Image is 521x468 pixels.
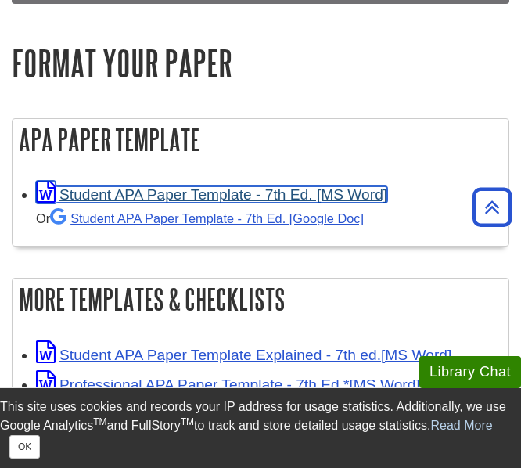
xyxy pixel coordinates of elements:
button: Close [9,435,40,459]
h2: APA Paper Template [13,119,508,160]
sup: TM [181,416,194,427]
h2: More Templates & Checklists [13,279,508,320]
a: Link opens in new window [36,376,420,393]
button: Library Chat [419,356,521,388]
a: Back to Top [467,196,517,218]
sup: TM [93,416,106,427]
small: Or [36,211,364,225]
a: Link opens in new window [36,186,387,203]
a: Link opens in new window [36,347,451,363]
a: Student APA Paper Template - 7th Ed. [Google Doc] [50,211,364,225]
a: Read More [431,419,493,432]
h1: Format Your Paper [12,43,509,83]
